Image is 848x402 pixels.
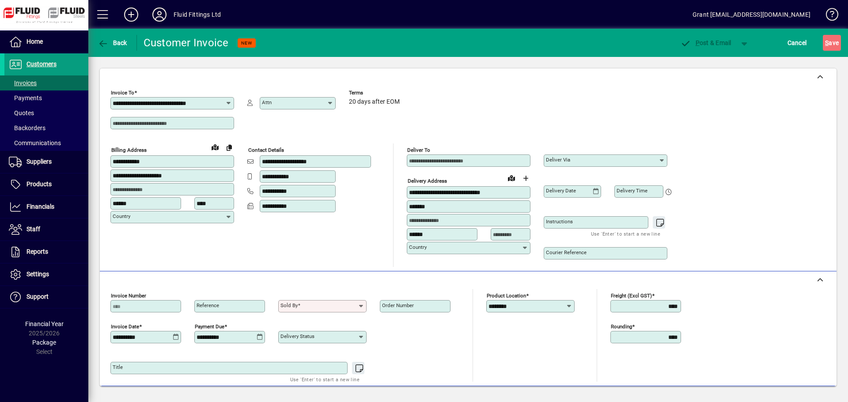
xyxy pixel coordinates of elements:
[676,35,736,51] button: Post & Email
[4,241,88,263] a: Reports
[111,323,139,330] mat-label: Invoice date
[4,173,88,195] a: Products
[4,105,88,120] a: Quotes
[825,39,829,46] span: S
[98,39,127,46] span: Back
[26,225,40,233] span: Staff
[280,302,298,308] mat-label: Sold by
[409,244,427,250] mat-label: Country
[9,139,61,147] span: Communications
[546,249,587,255] mat-label: Courier Reference
[611,323,632,330] mat-label: Rounding
[407,147,430,153] mat-label: Deliver To
[9,94,42,101] span: Payments
[825,36,839,50] span: ave
[9,124,45,131] span: Backorders
[174,8,221,22] div: Fluid Fittings Ltd
[26,158,52,165] span: Suppliers
[113,364,123,370] mat-label: Title
[26,271,49,278] span: Settings
[785,35,809,51] button: Cancel
[611,293,652,299] mat-label: Freight (excl GST)
[819,2,837,30] a: Knowledge Base
[4,196,88,218] a: Financials
[208,140,222,154] a: View on map
[9,79,37,86] span: Invoices
[4,90,88,105] a: Payments
[382,302,414,308] mat-label: Order number
[504,171,519,185] a: View on map
[26,60,57,68] span: Customers
[25,320,64,327] span: Financial Year
[546,188,576,194] mat-label: Delivery date
[26,180,52,188] span: Products
[4,31,88,53] a: Home
[546,157,570,163] mat-label: Deliver via
[4,135,88,150] a: Communications
[241,40,252,46] span: NEW
[197,302,219,308] mat-label: Reference
[222,140,236,154] button: Copy to Delivery address
[26,248,48,255] span: Reports
[349,90,402,96] span: Terms
[4,263,88,286] a: Settings
[617,188,647,194] mat-label: Delivery time
[696,39,700,46] span: P
[144,36,229,50] div: Customer Invoice
[95,35,129,51] button: Back
[117,7,145,23] button: Add
[4,151,88,173] a: Suppliers
[546,218,573,225] mat-label: Instructions
[4,218,88,240] a: Staff
[262,99,272,105] mat-label: Attn
[9,109,34,116] span: Quotes
[88,35,137,51] app-page-header-button: Back
[693,8,810,22] div: Grant [EMAIL_ADDRESS][DOMAIN_NAME]
[26,293,49,300] span: Support
[519,171,533,185] button: Choose address
[113,213,130,219] mat-label: Country
[680,39,731,46] span: ost & Email
[290,374,360,384] mat-hint: Use 'Enter' to start a new line
[4,120,88,135] a: Backorders
[487,293,526,299] mat-label: Product location
[111,90,134,96] mat-label: Invoice To
[111,293,146,299] mat-label: Invoice number
[280,333,314,339] mat-label: Delivery status
[4,286,88,308] a: Support
[823,35,841,51] button: Save
[349,98,400,105] span: 20 days after EOM
[32,339,56,346] span: Package
[4,75,88,90] a: Invoices
[26,38,43,45] span: Home
[591,229,660,239] mat-hint: Use 'Enter' to start a new line
[787,36,807,50] span: Cancel
[145,7,174,23] button: Profile
[195,323,224,330] mat-label: Payment due
[26,203,54,210] span: Financials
